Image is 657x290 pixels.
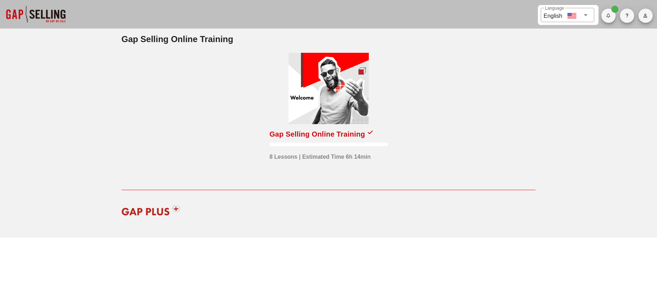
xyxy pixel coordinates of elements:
[117,199,185,221] img: gap-plus-logo-red.svg
[541,8,594,22] div: LanguageEnglish
[611,6,618,13] span: Badge
[544,10,562,20] div: English
[270,149,371,161] div: 8 Lessons | Estimated Time 6h 14min
[122,33,536,46] h2: Gap Selling Online Training
[545,6,564,11] label: Language
[270,128,365,140] div: Gap Selling Online Training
